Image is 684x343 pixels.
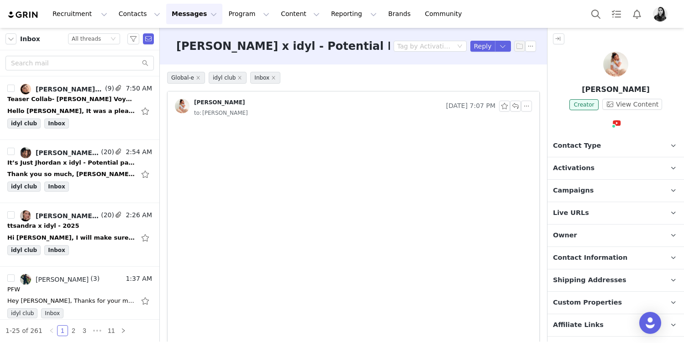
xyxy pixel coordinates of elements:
[79,325,90,336] li: 3
[209,72,247,84] span: idyl club
[275,4,325,24] button: Content
[7,245,41,255] span: idyl club
[142,60,148,66] i: icon: search
[90,325,105,336] li: Next 3 Pages
[639,312,661,334] div: Open Intercom Messenger
[110,36,116,43] i: icon: down
[196,75,200,80] i: icon: close
[194,99,245,106] div: [PERSON_NAME]
[36,86,103,93] div: [PERSON_NAME] VOYAGE, [PERSON_NAME]
[446,101,495,112] span: [DATE] 7:07 PM
[89,274,100,284] span: (3)
[46,325,57,336] li: Previous Page
[553,186,594,196] span: Campaigns
[470,41,495,52] button: Reply
[57,325,68,336] li: 1
[175,99,189,113] img: 015fa096-061b-4675-9ce6-c5d594047c28.jpg
[79,326,89,336] a: 3
[586,4,606,24] button: Search
[553,208,589,218] span: Live URLs
[606,4,626,24] a: Tasks
[166,4,222,24] button: Messages
[7,95,135,104] div: Teaser Collab- Cheri Voyage
[627,4,647,24] button: Notifications
[7,107,135,116] div: Hello Ornella, It was a pleasure working with you and your brand, and I look forward to collabora...
[176,38,460,54] h3: [PERSON_NAME] x idyl - Potential Partnership
[99,147,114,157] span: (20)
[175,99,245,113] a: [PERSON_NAME]
[68,325,79,336] li: 2
[7,285,20,294] div: PFW
[168,91,539,125] div: [PERSON_NAME] [DATE] 7:07 PMto:[PERSON_NAME]
[41,308,63,318] span: Inbox
[20,34,40,44] span: Inbox
[553,163,595,173] span: Activations
[105,326,118,336] a: 11
[326,4,382,24] button: Reporting
[44,182,69,192] span: Inbox
[553,320,604,330] span: Affiliate Links
[7,11,39,19] img: grin logo
[20,274,31,285] img: ed6e3cdd-c845-4803-a86a-d3cc85327db3.jpg
[569,99,599,110] span: Creator
[7,182,41,192] span: idyl club
[68,326,79,336] a: 2
[103,84,114,93] span: (9)
[20,84,31,95] img: b2a4e4fc-b9b7-475c-b375-f641e3426dc0--s.jpg
[7,308,37,318] span: idyl club
[20,84,103,95] a: [PERSON_NAME] VOYAGE, [PERSON_NAME]
[383,4,419,24] a: Brands
[547,84,684,95] p: [PERSON_NAME]
[553,253,627,263] span: Contact Information
[20,210,31,221] img: 6896c50b-c15e-47b5-8a39-49088f9200b8.jpg
[602,99,662,110] button: View Content
[167,72,205,84] span: Global-e
[237,75,242,80] i: icon: close
[36,212,99,220] div: [PERSON_NAME] | [DOMAIN_NAME], [PERSON_NAME]
[7,233,135,242] div: Hi Ornella, I will make sure the schedule is set for that November weekend for our next integrati...
[118,325,129,336] li: Next Page
[7,118,41,129] span: idyl club
[7,296,135,305] div: Hey Ornella, Thanks for your message. I'd be happy to cover, but coverage would be for Seele Maga...
[58,326,68,336] a: 1
[7,158,135,167] div: It’s Just Jhordan x idyl - Potential partnership
[553,298,622,308] span: Custom Properties
[36,276,89,283] div: [PERSON_NAME]
[20,210,99,221] a: [PERSON_NAME] | [DOMAIN_NAME], [PERSON_NAME]
[121,328,126,333] i: icon: right
[553,141,601,151] span: Contact Type
[99,210,114,220] span: (20)
[143,33,154,44] span: Send Email
[47,4,113,24] button: Recruitment
[5,56,154,70] input: Search mail
[90,325,105,336] span: •••
[49,328,54,333] i: icon: left
[223,4,275,24] button: Program
[113,4,166,24] button: Contacts
[7,221,79,230] div: ttsandra x idyl - 2025
[72,34,101,44] div: All threads
[44,118,69,129] span: Inbox
[647,7,677,21] button: Profile
[420,4,472,24] a: Community
[653,7,668,21] img: 3988666f-b618-4335-b92d-0222703392cd.jpg
[20,147,99,158] a: [PERSON_NAME], Jhordan Borboa, [DOMAIN_NAME][EMAIL_ADDRESS][PERSON_NAME][DOMAIN_NAME], [PERSON_NA...
[20,274,89,285] a: [PERSON_NAME]
[7,170,135,179] div: Thank you so much, Ornella!! Let us know if you would like to work with her again for holiday. x ...
[397,42,451,51] div: Tag by Activation
[20,147,31,158] img: baddd4fa-2811-4f59-b1ce-87579c4dad32.jpg
[250,72,280,84] span: Inbox
[5,325,42,336] li: 1-25 of 261
[105,325,118,336] li: 11
[271,75,276,80] i: icon: close
[553,230,577,241] span: Owner
[553,275,626,285] span: Shipping Addresses
[36,149,99,156] div: [PERSON_NAME], Jhordan Borboa, [DOMAIN_NAME][EMAIL_ADDRESS][PERSON_NAME][DOMAIN_NAME], [PERSON_NA...
[603,52,628,77] img: Samar Ruzouqi
[457,43,463,50] i: icon: down
[44,245,69,255] span: Inbox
